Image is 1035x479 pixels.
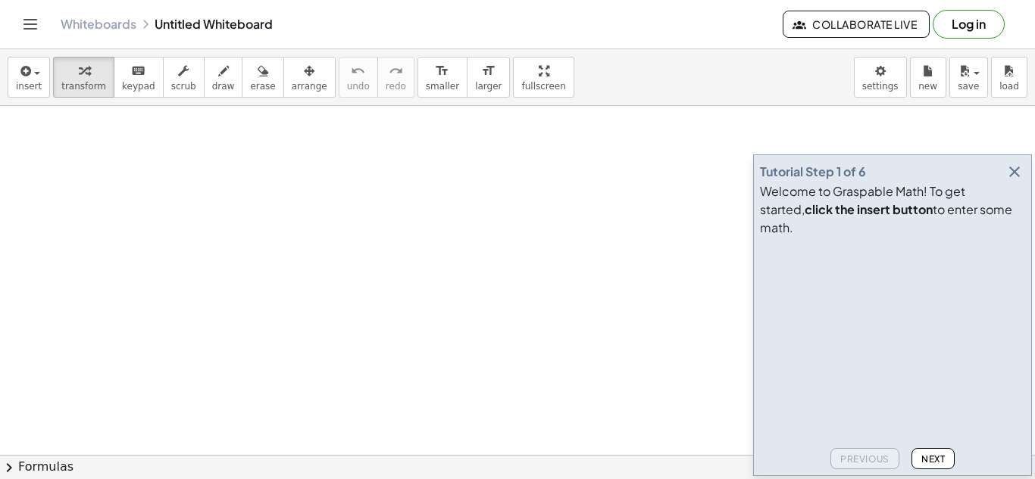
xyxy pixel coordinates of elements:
[918,81,937,92] span: new
[61,81,106,92] span: transform
[481,62,496,80] i: format_size
[171,81,196,92] span: scrub
[521,81,565,92] span: fullscreen
[958,81,979,92] span: save
[212,81,235,92] span: draw
[805,201,933,217] b: click the insert button
[933,10,1005,39] button: Log in
[911,448,955,469] button: Next
[351,62,365,80] i: undo
[862,81,899,92] span: settings
[339,57,378,98] button: undoundo
[16,81,42,92] span: insert
[467,57,510,98] button: format_sizelarger
[760,163,866,181] div: Tutorial Step 1 of 6
[999,81,1019,92] span: load
[377,57,414,98] button: redoredo
[854,57,907,98] button: settings
[250,81,275,92] span: erase
[921,453,945,465] span: Next
[204,57,243,98] button: draw
[131,62,145,80] i: keyboard
[991,57,1027,98] button: load
[283,57,336,98] button: arrange
[61,17,136,32] a: Whiteboards
[292,81,327,92] span: arrange
[53,57,114,98] button: transform
[426,81,459,92] span: smaller
[8,57,50,98] button: insert
[18,12,42,36] button: Toggle navigation
[783,11,930,38] button: Collaborate Live
[513,57,574,98] button: fullscreen
[910,57,946,98] button: new
[386,81,406,92] span: redo
[122,81,155,92] span: keypad
[796,17,917,31] span: Collaborate Live
[760,182,1025,237] div: Welcome to Graspable Math! To get started, to enter some math.
[242,57,283,98] button: erase
[389,62,403,80] i: redo
[114,57,164,98] button: keyboardkeypad
[949,57,988,98] button: save
[435,62,449,80] i: format_size
[163,57,205,98] button: scrub
[417,57,467,98] button: format_sizesmaller
[347,81,370,92] span: undo
[475,81,502,92] span: larger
